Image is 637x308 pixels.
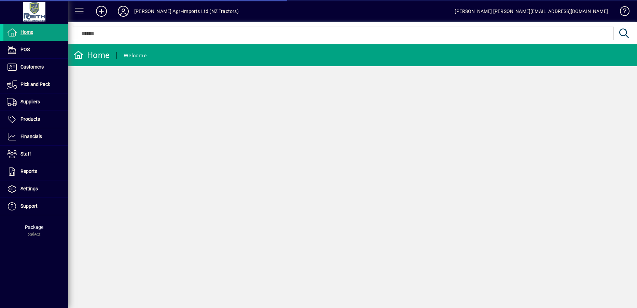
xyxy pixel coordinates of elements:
span: Pick and Pack [20,82,50,87]
span: POS [20,47,30,52]
a: Reports [3,163,68,180]
span: Package [25,224,43,230]
span: Home [20,29,33,35]
a: Staff [3,146,68,163]
a: Support [3,198,68,215]
a: Pick and Pack [3,76,68,93]
a: Customers [3,59,68,76]
a: POS [3,41,68,58]
span: Support [20,203,38,209]
a: Suppliers [3,93,68,111]
span: Settings [20,186,38,191]
div: Home [73,50,110,61]
div: [PERSON_NAME] Agri-Imports Ltd (NZ Tractors) [134,6,239,17]
span: Suppliers [20,99,40,104]
span: Customers [20,64,44,70]
button: Add [91,5,112,17]
a: Knowledge Base [615,1,628,24]
a: Settings [3,180,68,197]
span: Financials [20,134,42,139]
a: Financials [3,128,68,145]
a: Products [3,111,68,128]
button: Profile [112,5,134,17]
div: Welcome [124,50,147,61]
span: Products [20,116,40,122]
span: Reports [20,168,37,174]
span: Staff [20,151,31,157]
div: [PERSON_NAME] [PERSON_NAME][EMAIL_ADDRESS][DOMAIN_NAME] [455,6,608,17]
